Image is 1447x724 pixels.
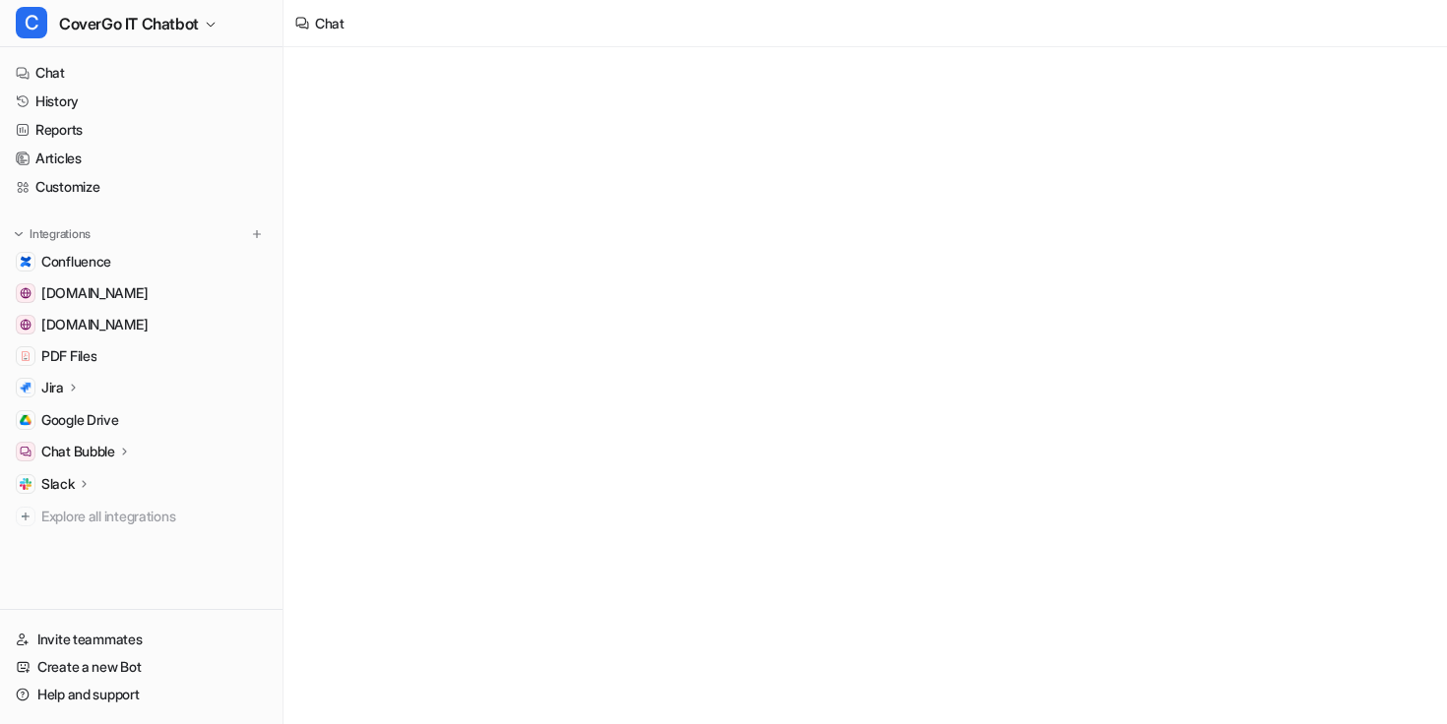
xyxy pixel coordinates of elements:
a: PDF FilesPDF Files [8,342,275,370]
p: Chat Bubble [41,442,115,461]
img: Jira [20,382,31,393]
span: Explore all integrations [41,501,267,532]
p: Jira [41,378,64,397]
img: Confluence [20,256,31,268]
a: Create a new Bot [8,653,275,681]
p: Slack [41,474,75,494]
a: Reports [8,116,275,144]
a: ConfluenceConfluence [8,248,275,275]
span: [DOMAIN_NAME] [41,283,148,303]
a: Help and support [8,681,275,708]
img: support.atlassian.com [20,319,31,331]
a: Chat [8,59,275,87]
img: expand menu [12,227,26,241]
a: Customize [8,173,275,201]
a: community.atlassian.com[DOMAIN_NAME] [8,279,275,307]
a: Explore all integrations [8,503,275,530]
p: Integrations [30,226,91,242]
a: Invite teammates [8,626,275,653]
a: Google DriveGoogle Drive [8,406,275,434]
a: Articles [8,145,275,172]
span: Google Drive [41,410,119,430]
img: Chat Bubble [20,446,31,457]
img: Google Drive [20,414,31,426]
a: History [8,88,275,115]
span: CoverGo IT Chatbot [59,10,199,37]
button: Integrations [8,224,96,244]
div: Chat [315,13,345,33]
img: Slack [20,478,31,490]
span: C [16,7,47,38]
img: explore all integrations [16,507,35,526]
span: Confluence [41,252,111,271]
img: menu_add.svg [250,227,264,241]
a: support.atlassian.com[DOMAIN_NAME] [8,311,275,338]
span: [DOMAIN_NAME] [41,315,148,334]
img: community.atlassian.com [20,287,31,299]
span: PDF Files [41,346,96,366]
img: PDF Files [20,350,31,362]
